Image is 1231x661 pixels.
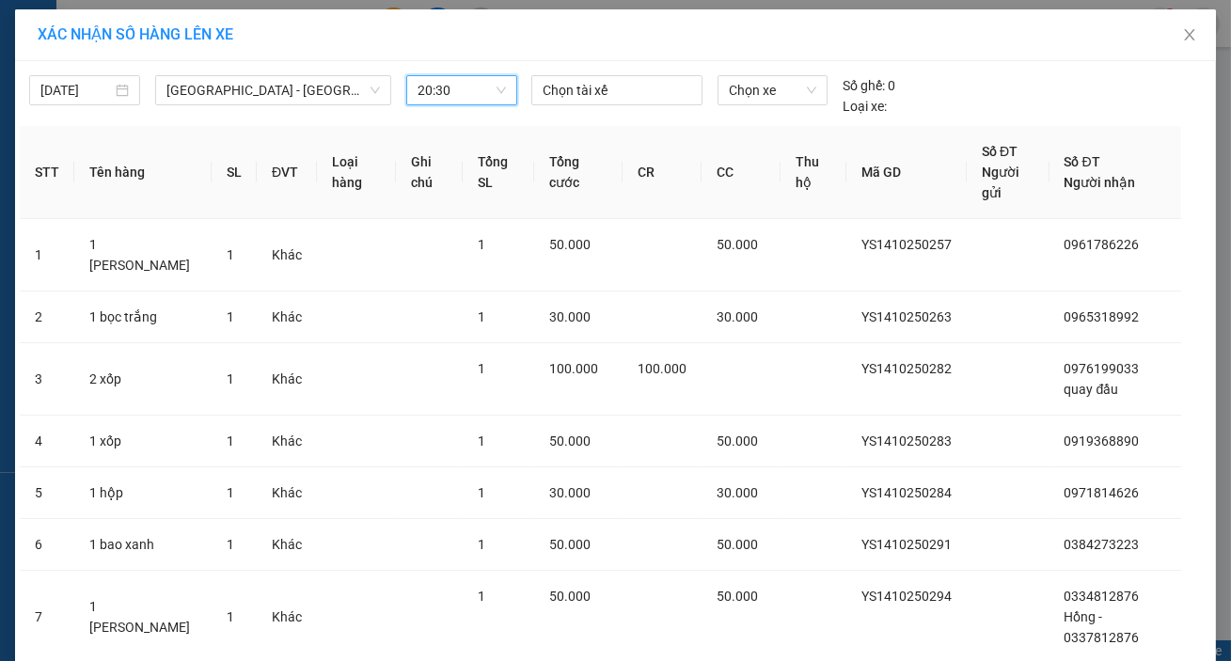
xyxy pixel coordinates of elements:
[20,519,74,571] td: 6
[478,309,485,324] span: 1
[1065,361,1140,376] span: 0976199033
[58,128,147,144] span: -
[227,371,234,386] span: 1
[74,219,212,291] td: 1 [PERSON_NAME]
[1163,9,1216,62] button: Close
[74,416,212,467] td: 1 xốp
[20,343,74,416] td: 3
[1065,433,1140,449] span: 0919368890
[147,27,202,41] span: 19009397
[717,309,758,324] span: 30.000
[227,609,234,624] span: 1
[257,467,317,519] td: Khác
[370,85,381,96] span: down
[638,361,687,376] span: 100.000
[1065,175,1136,190] span: Người nhận
[549,537,591,552] span: 50.000
[717,589,758,604] span: 50.000
[74,519,212,571] td: 1 bao xanh
[478,589,485,604] span: 1
[20,126,74,219] th: STT
[74,126,212,219] th: Tên hàng
[702,126,781,219] th: CC
[20,291,74,343] td: 2
[717,485,758,500] span: 30.000
[38,25,233,43] span: XÁC NHẬN SỐ HÀNG LÊN XE
[418,76,506,104] span: 20:30
[227,485,234,500] span: 1
[478,237,485,252] span: 1
[861,309,952,324] span: YS1410250263
[257,291,317,343] td: Khác
[74,343,212,416] td: 2 xốp
[729,76,815,104] span: Chọn xe
[549,433,591,449] span: 50.000
[717,433,758,449] span: 50.000
[463,126,534,219] th: Tổng SL
[257,219,317,291] td: Khác
[549,237,591,252] span: 50.000
[478,361,485,376] span: 1
[20,416,74,467] td: 4
[227,309,234,324] span: 1
[717,537,758,552] span: 50.000
[1065,154,1100,169] span: Số ĐT
[623,126,702,219] th: CR
[861,361,952,376] span: YS1410250282
[1065,237,1140,252] span: 0961786226
[1065,537,1140,552] span: 0384273223
[717,237,758,252] span: 50.000
[549,485,591,500] span: 30.000
[478,537,485,552] span: 1
[55,68,248,118] span: VP [GEOGRAPHIC_DATA] -
[80,27,143,41] strong: HOTLINE :
[861,589,952,604] span: YS1410250294
[478,433,485,449] span: 1
[212,126,257,219] th: SL
[1065,609,1140,645] span: Hồng - 0337812876
[861,537,952,552] span: YS1410250291
[1182,27,1197,42] span: close
[861,433,952,449] span: YS1410250283
[40,80,112,101] input: 14/10/2025
[549,309,591,324] span: 30.000
[861,237,952,252] span: YS1410250257
[257,416,317,467] td: Khác
[257,343,317,416] td: Khác
[227,433,234,449] span: 1
[257,519,317,571] td: Khác
[846,126,967,219] th: Mã GD
[55,86,215,118] span: DCT20/51A Phường [GEOGRAPHIC_DATA]
[396,126,463,219] th: Ghi chú
[1065,485,1140,500] span: 0971814626
[14,77,34,91] span: Gửi
[20,219,74,291] td: 1
[227,247,234,262] span: 1
[257,126,317,219] th: ĐVT
[227,537,234,552] span: 1
[549,589,591,604] span: 50.000
[166,76,380,104] span: Hà Nội - Thái Thụy (45 chỗ)
[40,10,243,24] strong: CÔNG TY VẬN TẢI ĐỨC TRƯỞNG
[1065,589,1140,604] span: 0334812876
[549,361,598,376] span: 100.000
[1065,309,1140,324] span: 0965318992
[861,485,952,500] span: YS1410250284
[74,291,212,343] td: 1 bọc trắng
[982,144,1018,159] span: Số ĐT
[20,467,74,519] td: 5
[982,165,1019,200] span: Người gửi
[55,48,59,64] span: -
[478,485,485,500] span: 1
[781,126,846,219] th: Thu hộ
[843,75,895,96] div: 0
[1065,382,1119,397] span: quay đầu
[63,128,147,144] span: 0962791998
[534,126,623,219] th: Tổng cước
[843,96,887,117] span: Loại xe:
[317,126,396,219] th: Loại hàng
[843,75,885,96] span: Số ghế:
[74,467,212,519] td: 1 hộp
